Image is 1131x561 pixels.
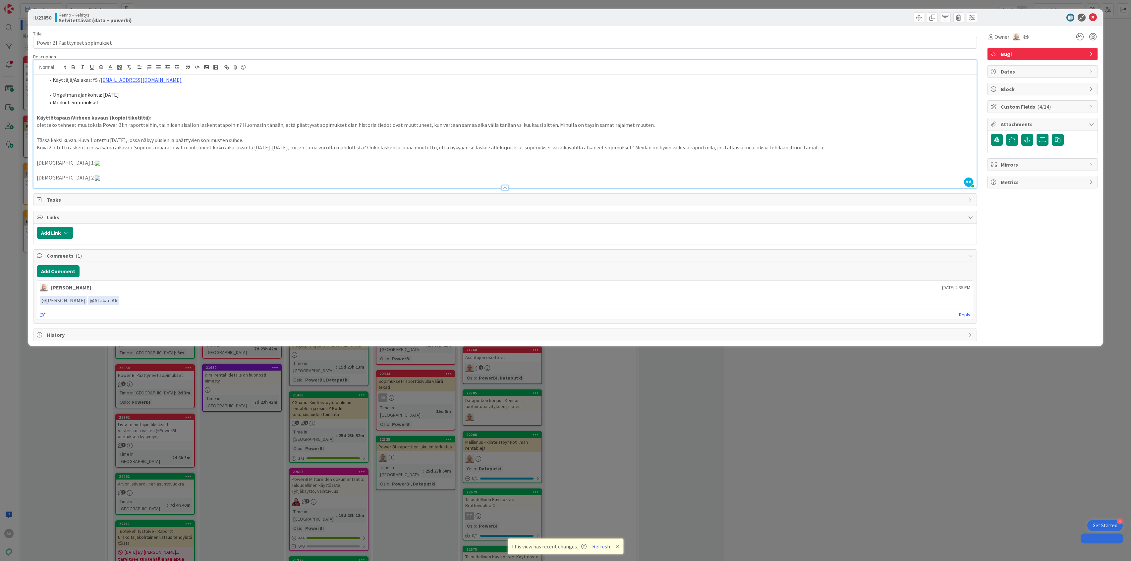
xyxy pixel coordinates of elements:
span: AA [964,178,973,187]
span: [PERSON_NAME] [41,297,85,304]
span: [DATE] 2:39 PM [942,284,970,291]
span: ( 4/14 ) [1037,103,1051,110]
span: Mirrors [1001,161,1086,169]
input: type card name here... [33,37,977,49]
span: This view has recent changes. [511,542,587,550]
span: ( 1 ) [76,252,82,259]
b: 23050 [38,14,51,21]
span: Owner [994,33,1009,41]
p: [DEMOGRAPHIC_DATA] 2: [37,174,973,181]
span: @ [90,297,94,304]
span: Custom Fields [1001,103,1086,111]
li: Ongelman ajankohta: [DATE] [45,91,973,99]
span: Description [33,54,56,60]
p: Tässä kaksi kuvaa. Kuva 1 otettu [DATE], jossa näkyy uusien ja päättyvien sopimusten suhde. [37,136,973,144]
strong: Käyttötapaus/Virheen kuvaus (kopioi tiketiltä): [37,114,151,121]
a: [EMAIL_ADDRESS][DOMAIN_NAME] [101,76,182,83]
button: Add Link [37,227,73,239]
div: Open Get Started checklist, remaining modules: 4 [1087,520,1123,531]
div: 4 [1117,518,1123,524]
span: Block [1001,85,1086,93]
img: NG [1013,33,1020,40]
p: oletteko tehneet muutoksia Power BI:n raportteihin, tai niiden sisällön laskentatapoihin? Huomasi... [37,121,973,129]
span: Sopimukset [72,99,99,106]
span: Links [47,213,964,221]
b: Selvitettävät (data + powerbi) [59,18,132,23]
li: Käyttäjä/Asiakas: YS / [45,76,973,84]
button: Refresh [590,542,612,551]
p: [DEMOGRAPHIC_DATA] 1: [37,159,973,167]
span: Dates [1001,68,1086,76]
label: Title [33,31,42,37]
div: [PERSON_NAME] [51,283,91,291]
span: Kenno - Kehitys [59,12,132,18]
span: Metrics [1001,178,1086,186]
span: @ [41,297,46,304]
a: Reply [959,311,970,319]
li: Moduuli: [45,99,973,106]
span: Tasks [47,196,964,204]
img: attachment [95,176,100,181]
p: Kuva 2, otettu äsken ja jossa sama aikaväli. Sopimus määrät ovat muuttuneet koko aika jaksolla [D... [37,144,973,151]
img: attachment [95,161,100,166]
span: Bugi [1001,50,1086,58]
span: ID [33,14,51,22]
span: Atakan Ak [90,297,117,304]
span: History [47,331,964,339]
img: NG [40,283,48,291]
button: Add Comment [37,265,80,277]
span: Attachments [1001,120,1086,128]
span: Comments [47,252,964,260]
div: Get Started [1093,522,1117,529]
